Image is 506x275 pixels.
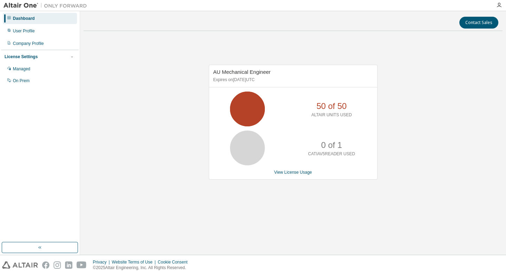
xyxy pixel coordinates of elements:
img: instagram.svg [54,261,61,269]
img: Altair One [3,2,90,9]
img: altair_logo.svg [2,261,38,269]
img: linkedin.svg [65,261,72,269]
div: Managed [13,66,30,72]
button: Contact Sales [459,17,498,29]
div: Website Terms of Use [112,259,158,265]
p: CATIAV5READER USED [308,151,355,157]
p: Expires on [DATE] UTC [213,77,371,83]
a: View License Usage [274,170,312,175]
img: facebook.svg [42,261,49,269]
div: On Prem [13,78,30,84]
div: License Settings [5,54,38,60]
img: youtube.svg [77,261,87,269]
div: Dashboard [13,16,35,21]
div: Company Profile [13,41,44,46]
span: AU Mechanical Engineer [213,69,271,75]
p: 50 of 50 [316,100,347,112]
p: ALTAIR UNITS USED [311,112,352,118]
div: Privacy [93,259,112,265]
div: Cookie Consent [158,259,191,265]
p: 0 of 1 [321,139,342,151]
p: © 2025 Altair Engineering, Inc. All Rights Reserved. [93,265,192,271]
div: User Profile [13,28,35,34]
